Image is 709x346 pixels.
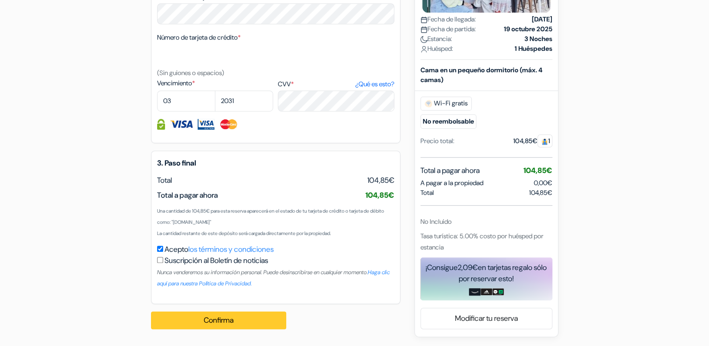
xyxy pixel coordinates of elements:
[219,119,238,130] img: Master Card
[420,178,483,187] span: A pagar a la propiedad
[157,69,224,77] small: (Sin guiones o espacios)
[157,119,165,130] img: Información de la Tarjeta de crédito totalmente protegida y encriptada
[365,190,394,200] span: 104,85€
[157,78,273,88] label: Vencimiento
[469,288,481,295] img: amazon-card-no-text.png
[165,255,268,266] label: Suscripción al Boletín de noticias
[420,114,476,128] small: No reembolsable
[492,288,504,295] img: uber-uber-eats-card.png
[157,269,390,287] a: Haga clic aquí para nuestra Política de Privacidad.
[157,175,172,185] span: Total
[504,24,552,34] strong: 19 octubre 2025
[420,35,427,42] img: moon.svg
[534,178,552,187] span: 0,00€
[481,288,492,295] img: adidas-card.png
[532,14,552,24] strong: [DATE]
[420,65,543,83] b: Cama en un pequeño dormitorio (máx. 4 camas)
[420,16,427,23] img: calendar.svg
[420,24,476,34] span: Fecha de partida:
[157,190,218,200] span: Total a pagar ahora
[157,208,384,225] small: Una cantidad de 104,85€ para esta reserva aparecerá en el estado de tu tarjeta de crédito o tarje...
[157,33,241,42] label: Número de tarjeta de crédito
[198,119,214,130] img: Visa Electron
[420,45,427,52] img: user_icon.svg
[420,43,453,53] span: Huésped:
[355,79,394,89] a: ¿Qué es esto?
[420,26,427,33] img: calendar.svg
[157,230,331,236] small: La cantidad restante de este depósito será cargada directamente por la propiedad.
[420,165,480,176] span: Total a pagar ahora
[421,309,552,327] a: Modificar tu reserva
[541,138,548,145] img: guest.svg
[420,262,552,284] div: ¡Consigue en tarjetas regalo sólo por reservar esto!
[151,311,286,329] button: Confirma
[420,231,544,251] span: Tasa turística: 5.00% costo por huésped por estancia
[420,34,452,43] span: Estancia:
[529,187,552,197] span: 104,85€
[420,216,552,226] div: No Incluido
[188,244,274,254] a: los términos y condiciones
[367,175,394,186] span: 104,85€
[278,79,394,89] label: CVV
[515,43,552,53] strong: 1 Huéspedes
[537,134,552,147] span: 1
[165,244,274,255] label: Acepto
[523,165,552,175] span: 104,85€
[458,262,478,272] span: 2,09€
[420,14,476,24] span: Fecha de llegada:
[157,159,394,167] h5: 3. Paso final
[524,34,552,43] strong: 3 Noches
[420,136,454,145] div: Precio total:
[157,269,390,287] small: Nunca venderemos su información personal. Puede desinscribirse en cualquier momento.
[420,187,434,197] span: Total
[513,136,552,145] div: 104,85€
[425,99,432,107] img: free_wifi.svg
[170,119,193,130] img: Visa
[420,96,472,110] span: Wi-Fi gratis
